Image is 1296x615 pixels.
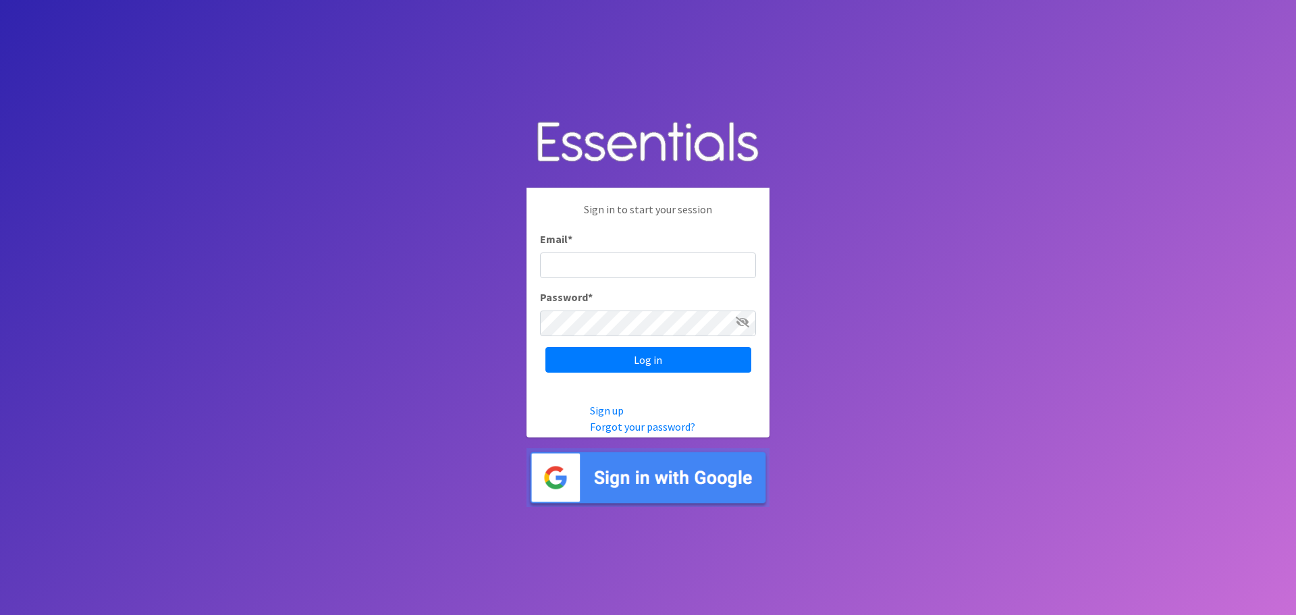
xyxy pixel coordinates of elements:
[588,290,593,304] abbr: required
[545,347,751,373] input: Log in
[526,448,769,507] img: Sign in with Google
[590,404,624,417] a: Sign up
[526,108,769,178] img: Human Essentials
[540,201,756,231] p: Sign in to start your session
[568,232,572,246] abbr: required
[540,231,572,247] label: Email
[540,289,593,305] label: Password
[590,420,695,433] a: Forgot your password?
